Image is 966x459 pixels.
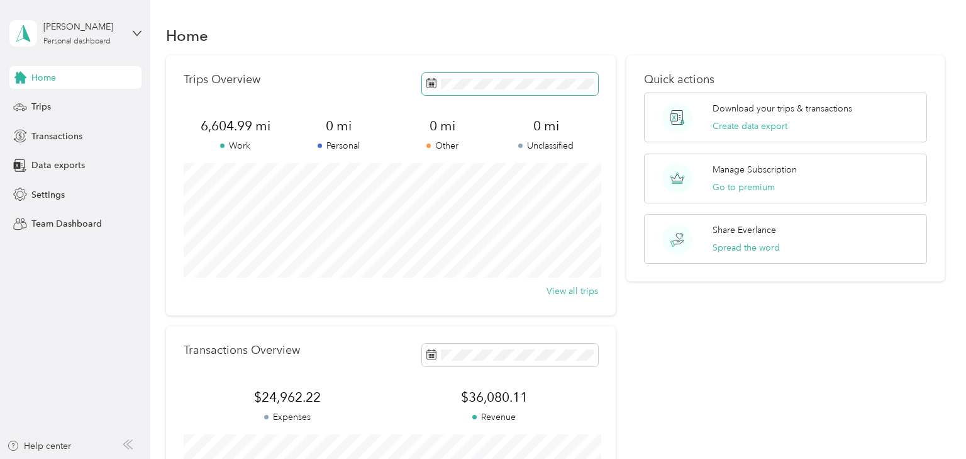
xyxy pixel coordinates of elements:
[494,139,598,152] p: Unclassified
[43,38,111,45] div: Personal dashboard
[713,102,852,115] p: Download your trips & transactions
[166,29,208,42] h1: Home
[31,159,85,172] span: Data exports
[713,120,787,133] button: Create data export
[184,344,300,357] p: Transactions Overview
[31,71,56,84] span: Home
[31,100,51,113] span: Trips
[31,217,102,230] span: Team Dashboard
[713,163,797,176] p: Manage Subscription
[713,224,776,237] p: Share Everlance
[896,388,966,459] iframe: Everlance-gr Chat Button Frame
[184,139,287,152] p: Work
[287,117,391,135] span: 0 mi
[31,188,65,201] span: Settings
[644,73,926,86] p: Quick actions
[184,411,391,424] p: Expenses
[713,241,780,254] button: Spread the word
[494,117,598,135] span: 0 mi
[391,117,494,135] span: 0 mi
[547,285,598,298] button: View all trips
[287,139,391,152] p: Personal
[391,411,597,424] p: Revenue
[713,181,775,194] button: Go to premium
[184,388,391,406] span: $24,962.22
[43,20,122,33] div: [PERSON_NAME]
[31,130,82,143] span: Transactions
[184,117,287,135] span: 6,604.99 mi
[184,73,260,86] p: Trips Overview
[391,388,597,406] span: $36,080.11
[391,139,494,152] p: Other
[7,439,71,453] button: Help center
